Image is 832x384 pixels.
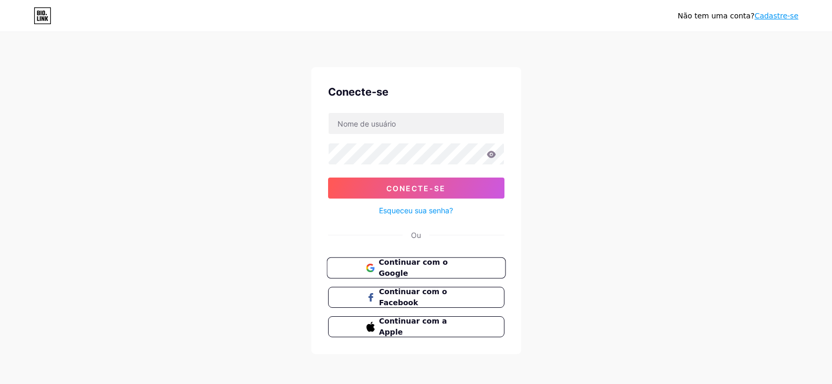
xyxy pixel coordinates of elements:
[328,316,504,337] button: Continuar com a Apple
[379,317,447,336] font: Continuar com a Apple
[386,184,446,193] font: Conecte-se
[379,206,453,215] font: Esqueceu sua senha?
[379,287,447,307] font: Continuar com o Facebook
[327,257,505,279] button: Continuar com o Google
[329,113,504,134] input: Nome de usuário
[378,258,447,278] font: Continuar com o Google
[328,257,504,278] a: Continuar com o Google
[411,231,421,240] font: Ou
[754,12,798,20] a: Cadastre-se
[678,12,754,20] font: Não tem uma conta?
[379,205,453,216] a: Esqueceu sua senha?
[328,86,388,98] font: Conecte-se
[328,178,504,199] button: Conecte-se
[328,287,504,308] button: Continuar com o Facebook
